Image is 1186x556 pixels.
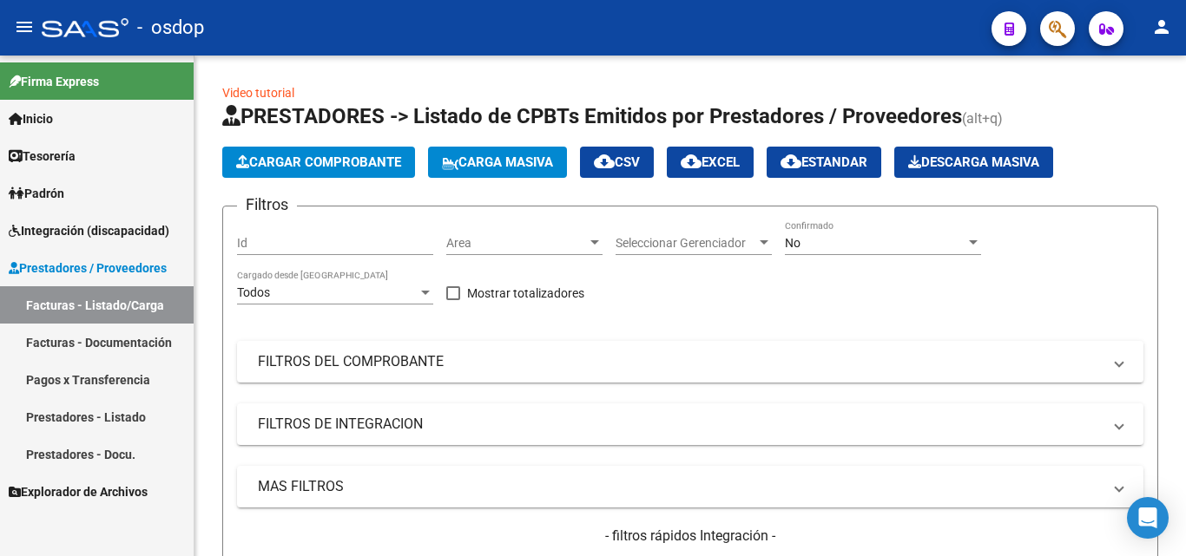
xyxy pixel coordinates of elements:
[781,151,801,172] mat-icon: cloud_download
[258,415,1102,434] mat-panel-title: FILTROS DE INTEGRACION
[594,151,615,172] mat-icon: cloud_download
[237,285,270,299] span: Todos
[594,154,640,170] span: CSV
[9,482,148,501] span: Explorador de Archivos
[237,403,1143,445] mat-expansion-panel-header: FILTROS DE INTEGRACION
[446,236,587,251] span: Area
[258,477,1102,496] mat-panel-title: MAS FILTROS
[785,236,801,250] span: No
[222,104,962,128] span: PRESTADORES -> Listado de CPBTs Emitidos por Prestadores / Proveedores
[237,341,1143,383] mat-expansion-panel-header: FILTROS DEL COMPROBANTE
[1151,16,1172,37] mat-icon: person
[467,283,584,304] span: Mostrar totalizadores
[137,9,204,47] span: - osdop
[681,154,740,170] span: EXCEL
[9,221,169,240] span: Integración (discapacidad)
[667,147,754,178] button: EXCEL
[9,147,76,166] span: Tesorería
[580,147,654,178] button: CSV
[894,147,1053,178] button: Descarga Masiva
[767,147,881,178] button: Estandar
[781,154,867,170] span: Estandar
[9,72,99,91] span: Firma Express
[442,154,553,170] span: Carga Masiva
[894,147,1053,178] app-download-masive: Descarga masiva de comprobantes (adjuntos)
[428,147,567,178] button: Carga Masiva
[9,258,167,278] span: Prestadores / Proveedores
[237,193,297,217] h3: Filtros
[222,147,415,178] button: Cargar Comprobante
[237,527,1143,546] h4: - filtros rápidos Integración -
[616,236,756,251] span: Seleccionar Gerenciador
[908,154,1039,170] span: Descarga Masiva
[962,110,1003,127] span: (alt+q)
[9,109,53,128] span: Inicio
[236,154,401,170] span: Cargar Comprobante
[1127,497,1169,539] div: Open Intercom Messenger
[9,184,64,203] span: Padrón
[222,86,294,100] a: Video tutorial
[237,466,1143,507] mat-expansion-panel-header: MAS FILTROS
[681,151,702,172] mat-icon: cloud_download
[258,352,1102,371] mat-panel-title: FILTROS DEL COMPROBANTE
[14,16,35,37] mat-icon: menu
